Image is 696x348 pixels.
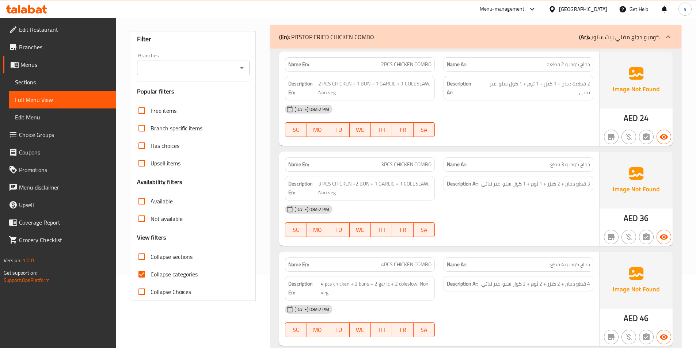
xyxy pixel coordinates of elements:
strong: Name En: [288,161,309,168]
span: 1.0.0 [23,256,34,265]
strong: Name Ar: [447,261,467,268]
p: كومبو دجاج مقلي بيت ستوب [579,32,659,41]
button: WE [350,322,371,337]
span: 24 [640,111,649,125]
img: Ae5nvW7+0k+MAAAAAElFTkSuQmCC [600,51,673,108]
span: Grocery Checklist [19,236,110,244]
div: [GEOGRAPHIC_DATA] [559,5,607,13]
img: Ae5nvW7+0k+MAAAAAElFTkSuQmCC [600,252,673,309]
button: MO [307,322,328,337]
span: Edit Menu [15,113,110,122]
span: Upsell items [151,159,180,168]
strong: Description En: [288,79,316,97]
b: (En): [279,31,290,42]
button: SA [414,322,435,337]
button: Purchased item [621,130,636,144]
span: 4 pcs chicken + 2 buns + 2 garlic + 2 coleslow. Non veg [321,279,431,297]
div: Filter [137,31,250,47]
span: SU [288,225,304,235]
span: Free items [151,106,176,115]
button: WE [350,122,371,137]
a: Sections [9,73,116,91]
div: (En): PITSTOP FRIED CHICKEN COMBO(Ar):كومبو دجاج مقلي بيت ستوب [270,25,681,49]
button: TH [371,122,392,137]
span: SA [417,225,432,235]
a: Menus [3,56,116,73]
a: Coverage Report [3,214,116,231]
span: TU [331,225,346,235]
button: TU [328,122,349,137]
span: FR [395,225,410,235]
span: Coupons [19,148,110,157]
span: MO [310,225,325,235]
button: Not has choices [639,230,654,244]
span: Has choices [151,141,179,150]
span: MO [310,325,325,335]
a: Upsell [3,196,116,214]
button: FR [392,322,413,337]
span: AED [624,111,638,125]
button: Open [237,63,247,73]
a: Choice Groups [3,126,116,144]
strong: Description Ar: [447,79,478,97]
span: SU [288,125,304,135]
p: PITSTOP FRIED CHICKEN COMBO [279,32,374,41]
a: Full Menu View [9,91,116,108]
span: 2 قطعة دجاج + 1 كيزر + 1 ثوم + 1 كول سلو. غير نباتي [479,79,590,97]
span: 2 PCS CHICKEN + 1 BUN + 1 GARLIC + 1 COLESLAW. Non veg [318,79,431,97]
button: TU [328,322,349,337]
span: دجاج كومبو 4 قطع [550,261,590,268]
button: TH [371,222,392,237]
button: SU [285,122,307,137]
span: MO [310,125,325,135]
button: SA [414,122,435,137]
button: Available [657,130,671,144]
h3: Popular filters [137,87,250,96]
span: WE [353,325,368,335]
span: 2PCS CHICKEN COMBO [381,61,431,68]
button: Not branch specific item [604,330,619,344]
button: TH [371,322,392,337]
span: Full Menu View [15,95,110,104]
span: 3 قطع دجاج + 2 كيزر + 1 ثوم + 1 كول سلو. غير نباتي [481,179,590,188]
span: Choice Groups [19,130,110,139]
a: Grocery Checklist [3,231,116,249]
span: SA [417,325,432,335]
strong: Name En: [288,261,309,268]
b: (Ar): [579,31,589,42]
span: Not available [151,214,183,223]
strong: Description Ar: [447,179,478,188]
img: Ae5nvW7+0k+MAAAAAElFTkSuQmCC [600,152,673,209]
span: TU [331,325,346,335]
span: SA [417,125,432,135]
span: Collapse sections [151,252,193,261]
span: Menus [20,60,110,69]
button: Not has choices [639,330,654,344]
span: WE [353,225,368,235]
button: SA [414,222,435,237]
h3: Availability filters [137,178,183,186]
span: Get support on: [4,268,37,278]
button: WE [350,222,371,237]
span: Coverage Report [19,218,110,227]
button: Purchased item [621,230,636,244]
h3: View filters [137,233,167,242]
button: TU [328,222,349,237]
span: 4PCS CHICKEN COMBO [381,261,431,268]
span: 46 [640,311,649,325]
span: دجاج كومبو 2 قطعة [547,61,590,68]
button: Purchased item [621,330,636,344]
span: TH [374,325,389,335]
span: Collapse Choices [151,287,191,296]
span: Upsell [19,200,110,209]
span: دجاج كومبو 3 قطع [550,161,590,168]
a: Promotions [3,161,116,179]
strong: Name En: [288,61,309,68]
span: Promotions [19,165,110,174]
span: Available [151,197,173,206]
span: AED [624,311,638,325]
span: Version: [4,256,22,265]
span: TU [331,125,346,135]
strong: Name Ar: [447,161,467,168]
a: Edit Menu [9,108,116,126]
